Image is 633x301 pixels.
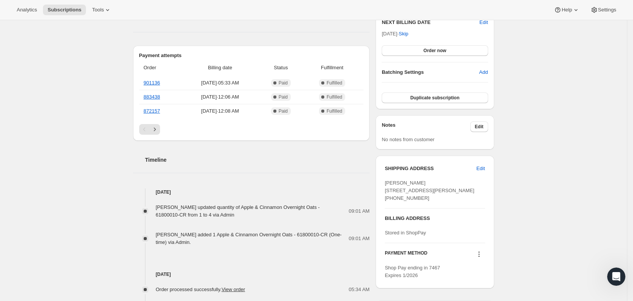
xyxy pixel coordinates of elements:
a: View order [222,287,245,292]
span: Order processed successfully. [156,287,245,292]
button: Edit [472,162,489,175]
button: Subscriptions [43,5,86,15]
span: Settings [598,7,616,13]
span: 09:01 AM [349,207,370,215]
span: Shop Pay ending in 7467 Expires 1/2026 [385,265,440,278]
span: [DATE] · 12:08 AM [184,107,256,115]
span: 05:34 AM [349,286,370,293]
span: Duplicate subscription [410,95,459,101]
span: 09:01 AM [349,235,370,242]
span: No notes from customer [382,137,435,142]
span: Billing date [184,64,256,72]
span: Subscriptions [48,7,81,13]
span: Skip [399,30,408,38]
h3: BILLING ADDRESS [385,215,485,222]
button: Duplicate subscription [382,92,488,103]
h2: NEXT BILLING DATE [382,19,479,26]
button: Settings [586,5,621,15]
button: Skip [394,28,413,40]
span: Add [479,68,488,76]
a: 883438 [144,94,160,100]
span: [DATE] · 12:06 AM [184,93,256,101]
span: Paid [279,108,288,114]
button: Order now [382,45,488,56]
th: Order [139,59,182,76]
h3: SHIPPING ADDRESS [385,165,476,172]
button: Add [474,66,492,78]
span: [DATE] · 05:33 AM [184,79,256,87]
span: Fulfillment [305,64,359,72]
button: Help [549,5,584,15]
button: Edit [479,19,488,26]
h2: Payment attempts [139,52,364,59]
button: Tools [87,5,116,15]
span: Help [562,7,572,13]
span: Edit [475,124,484,130]
nav: Pagination [139,124,364,135]
span: Stored in ShopPay [385,230,426,236]
h6: Batching Settings [382,68,479,76]
span: Fulfilled [327,80,342,86]
span: [PERSON_NAME] updated quantity of Apple & Cinnamon Overnight Oats - 61800010-CR from 1 to 4 via A... [156,204,320,218]
button: Next [149,124,160,135]
span: [PERSON_NAME] added 1 Apple & Cinnamon Overnight Oats - 61800010-CR (One-time) via Admin. [156,232,342,245]
button: Analytics [12,5,41,15]
span: Tools [92,7,104,13]
span: Status [261,64,301,72]
span: Fulfilled [327,108,342,114]
span: [DATE] · [382,31,408,37]
span: Analytics [17,7,37,13]
h4: [DATE] [133,271,370,278]
h2: Timeline [145,156,370,164]
span: Paid [279,94,288,100]
span: Order now [424,48,446,54]
iframe: Intercom live chat [607,268,625,286]
a: 901136 [144,80,160,86]
span: Edit [476,165,485,172]
h4: [DATE] [133,188,370,196]
span: Fulfilled [327,94,342,100]
span: [PERSON_NAME] [STREET_ADDRESS][PERSON_NAME] [PHONE_NUMBER] [385,180,474,201]
span: Paid [279,80,288,86]
h3: PAYMENT METHOD [385,250,427,260]
button: Edit [470,121,488,132]
a: 872157 [144,108,160,114]
h3: Notes [382,121,470,132]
